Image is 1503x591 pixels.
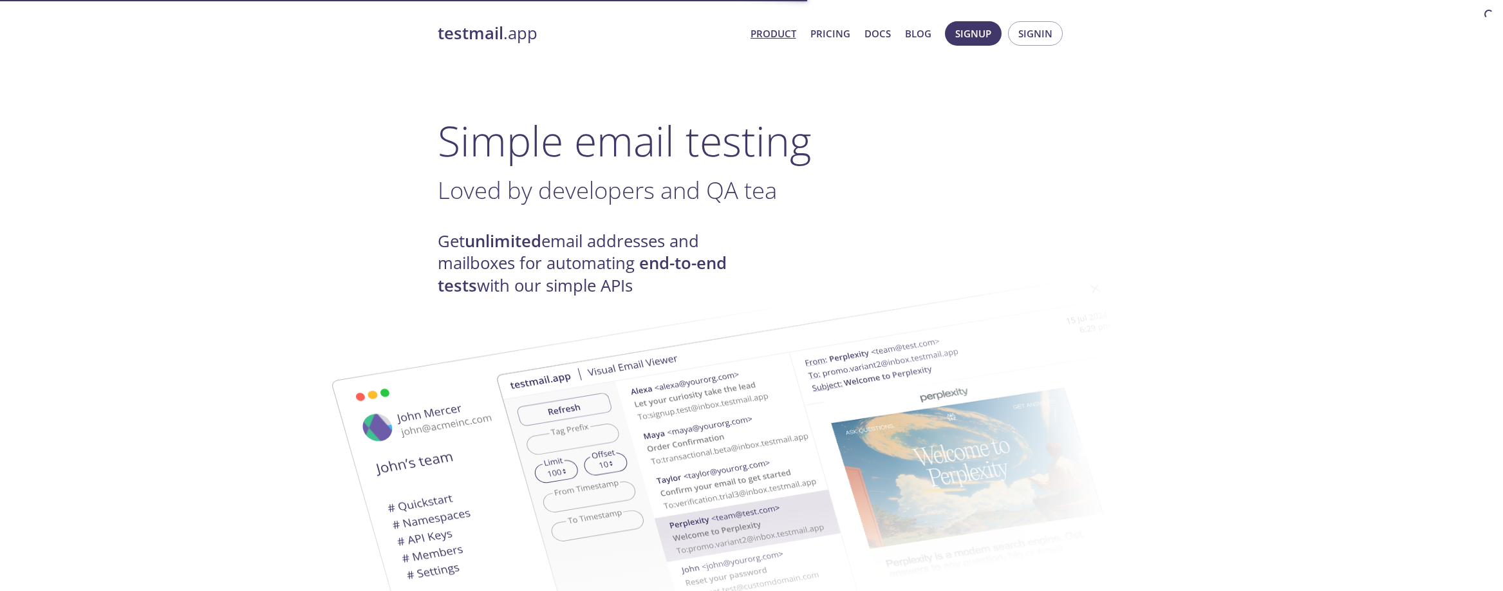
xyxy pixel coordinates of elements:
strong: unlimited [465,230,541,252]
span: Signup [955,25,991,42]
button: Signin [1008,21,1063,46]
a: Blog [905,25,931,42]
a: Product [751,25,796,42]
span: Signin [1018,25,1052,42]
strong: end-to-end tests [438,252,727,296]
span: Loved by developers and QA tea [438,174,777,206]
h4: Get email addresses and mailboxes for automating with our simple APIs [438,230,752,297]
button: Signup [945,21,1002,46]
a: Pricing [810,25,850,42]
a: Docs [864,25,891,42]
a: testmail.app [438,23,740,44]
h1: Simple email testing [438,116,1066,165]
strong: testmail [438,22,503,44]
